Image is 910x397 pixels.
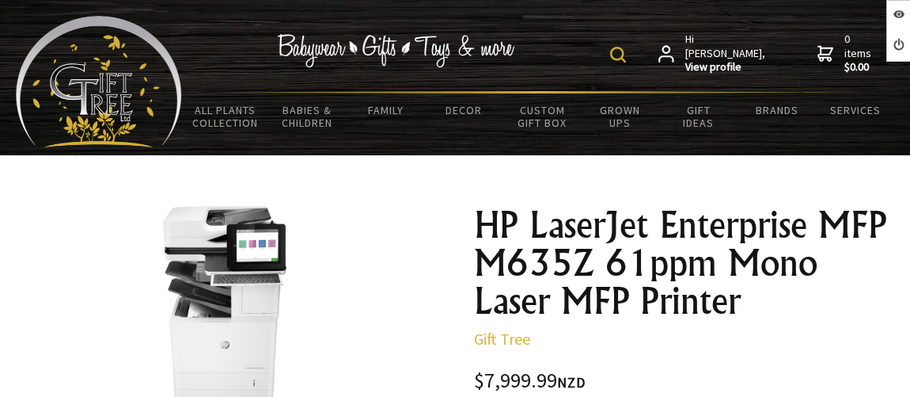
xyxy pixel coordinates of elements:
[474,206,897,320] h1: HP LaserJet Enterprise MFP M635Z 61ppm Mono Laser MFP Printer
[685,32,767,74] span: Hi [PERSON_NAME],
[685,60,767,74] strong: View profile
[610,47,626,63] img: product search
[425,94,503,127] a: Decor
[844,60,874,74] strong: $0.00
[658,32,767,74] a: Hi [PERSON_NAME],View profile
[268,94,347,139] a: Babies & Children
[817,32,874,74] a: 0 items$0.00
[557,373,586,391] span: NZD
[816,94,894,127] a: Services
[582,94,660,139] a: Grown Ups
[347,94,425,127] a: Family
[278,34,515,67] img: Babywear - Gifts - Toys & more
[844,32,874,74] span: 0 items
[182,94,268,139] a: All Plants Collection
[16,16,182,147] img: Babyware - Gifts - Toys and more...
[474,371,897,392] div: $7,999.99
[737,94,816,127] a: Brands
[659,94,737,139] a: Gift Ideas
[474,329,530,349] a: Gift Tree
[503,94,582,139] a: Custom Gift Box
